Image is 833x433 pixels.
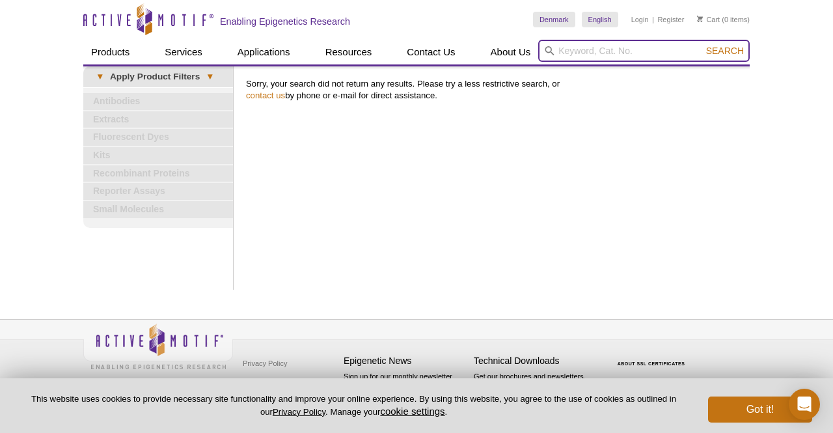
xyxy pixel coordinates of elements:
[399,40,463,64] a: Contact Us
[83,183,233,200] a: Reporter Assays
[220,16,350,27] h2: Enabling Epigenetics Research
[474,371,597,404] p: Get our brochures and newsletters, or request them by mail.
[157,40,210,64] a: Services
[83,165,233,182] a: Recombinant Proteins
[697,15,720,24] a: Cart
[706,46,744,56] span: Search
[83,147,233,164] a: Kits
[708,397,812,423] button: Got it!
[474,356,597,367] h4: Technical Downloads
[604,342,702,371] table: Click to Verify - This site chose Symantec SSL for secure e-commerce and confidential communicati...
[246,91,285,100] a: contact us
[83,111,233,128] a: Extracts
[318,40,380,64] a: Resources
[83,40,137,64] a: Products
[344,371,467,415] p: Sign up for our monthly newsletter highlighting recent publications in the field of epigenetics.
[83,93,233,110] a: Antibodies
[273,407,325,417] a: Privacy Policy
[200,71,220,83] span: ▾
[239,373,308,393] a: Terms & Conditions
[83,129,233,146] a: Fluorescent Dyes
[246,78,743,102] p: Sorry, your search did not return any results. Please try a less restrictive search, or by phone ...
[702,45,748,57] button: Search
[239,354,290,373] a: Privacy Policy
[21,393,687,418] p: This website uses cookies to provide necessary site functionality and improve your online experie...
[657,15,684,24] a: Register
[618,361,685,366] a: ABOUT SSL CERTIFICATES
[380,406,444,417] button: cookie settings
[483,40,539,64] a: About Us
[538,40,750,62] input: Keyword, Cat. No.
[344,356,467,367] h4: Epigenetic News
[697,16,703,22] img: Your Cart
[83,201,233,218] a: Small Molecules
[83,320,233,372] img: Active Motif,
[582,12,618,27] a: English
[90,71,110,83] span: ▾
[652,12,654,27] li: |
[230,40,298,64] a: Applications
[631,15,649,24] a: Login
[697,12,750,27] li: (0 items)
[789,389,820,420] div: Open Intercom Messenger
[83,66,233,87] a: ▾Apply Product Filters▾
[533,12,575,27] a: Denmark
